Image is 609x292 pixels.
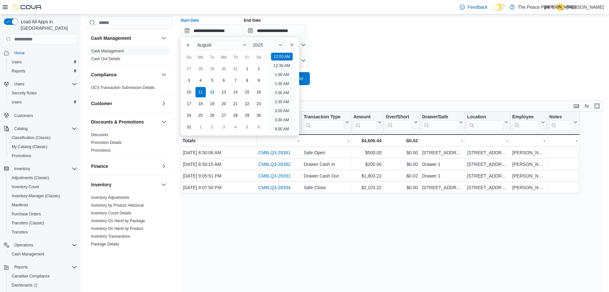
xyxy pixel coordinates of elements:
a: Security Roles [9,89,39,97]
button: Inventory [91,181,159,188]
button: Inventory [12,165,33,173]
a: Users [9,98,24,106]
span: OCS Transaction Submission Details [91,85,155,90]
span: Dashboards [9,281,77,289]
a: Inventory Transactions [91,234,130,239]
span: Cash Management [91,49,124,54]
div: day-18 [195,99,206,109]
div: Amount [353,114,376,120]
ul: Time [267,53,297,133]
h3: Inventory [91,181,111,188]
div: Amount [353,114,376,131]
div: [STREET_ADDRESS] [467,172,508,180]
div: day-14 [230,87,241,97]
div: day-6 [254,122,264,132]
div: day-17 [184,99,194,109]
a: Cash Management [9,250,47,258]
div: - [422,137,463,145]
span: Discounts [91,132,108,137]
div: [DATE] 8:50:15 AM [183,160,254,168]
h3: Discounts & Promotions [91,119,144,125]
span: Catalog [14,126,27,131]
div: day-9 [254,75,264,86]
button: Cash Management [91,35,159,41]
li: 3:00 AM [272,107,291,115]
p: Showing 4 of 4 [181,93,607,99]
label: End Date [244,18,261,23]
a: Promotions [91,148,111,153]
a: Dashboards [9,281,40,289]
span: Inventory Count [9,183,77,191]
h3: Finance [91,163,108,169]
a: Feedback [457,1,490,14]
button: Security Roles [6,89,79,98]
span: Purchase Orders [12,211,41,217]
span: Promotions [9,152,77,160]
button: Open list of options [301,58,306,63]
button: Over/Short [386,114,418,131]
span: Catalog [12,125,77,133]
span: Inventory On Hand by Package [91,218,145,223]
span: Manifests [9,201,77,209]
div: $1,803.22 [353,172,382,180]
div: day-29 [207,64,217,74]
a: Inventory Count [9,183,42,191]
li: 12:30 AM [271,62,293,70]
span: Inventory On Hand by Product [91,226,143,231]
span: Users [14,81,24,87]
div: Th [230,52,241,62]
span: Users [9,98,77,106]
div: Mo [195,52,206,62]
div: day-24 [184,110,194,121]
a: Promotion Details [91,140,122,145]
span: Inventory [12,165,77,173]
div: $0.00 [386,149,418,157]
div: Totals [183,137,254,145]
div: [STREET_ADDRESS] [467,149,508,157]
div: Safe Open [304,149,349,157]
span: 2025 [253,42,263,48]
span: Inventory [14,166,30,171]
div: Location [467,114,503,131]
a: Dashboards [6,281,79,290]
button: Inventory Count [6,182,79,191]
span: Inventory by Product Historical [91,203,144,208]
button: Operations [1,241,79,250]
span: My Catalog (Classic) [9,143,77,151]
div: Jihan Al-Zawati [556,3,564,11]
div: day-22 [242,99,252,109]
div: Tu [207,52,217,62]
div: day-8 [242,75,252,86]
button: Amount [353,114,382,131]
a: Transfers [9,228,30,236]
button: Transfers (Classic) [6,219,79,228]
div: Safe Close [304,184,349,191]
span: Inventory Count Details [91,211,131,216]
div: [PERSON_NAME] [512,160,545,168]
div: Fr [242,52,252,62]
button: Compliance [160,71,168,79]
div: day-4 [230,122,241,132]
span: Reports [12,263,77,271]
div: Over/Short [386,114,413,131]
button: Employee [512,114,545,131]
span: Adjustments (Classic) [12,175,49,180]
button: Customer [160,100,168,107]
button: My Catalog (Classic) [6,142,79,151]
span: Users [12,100,22,105]
div: Transaction Type [304,114,344,120]
div: $0.00 [386,160,418,168]
div: day-1 [242,64,252,74]
div: - [304,137,349,145]
div: day-21 [230,99,241,109]
div: Drawer 1 [422,160,463,168]
button: Cash Management [160,34,168,42]
span: Cash Out Details [91,56,121,61]
a: CM8LQ3-28394 [258,185,290,190]
div: day-27 [184,64,194,74]
p: [PERSON_NAME] [567,3,604,11]
button: Next month [286,40,297,50]
span: Reports [12,69,25,74]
